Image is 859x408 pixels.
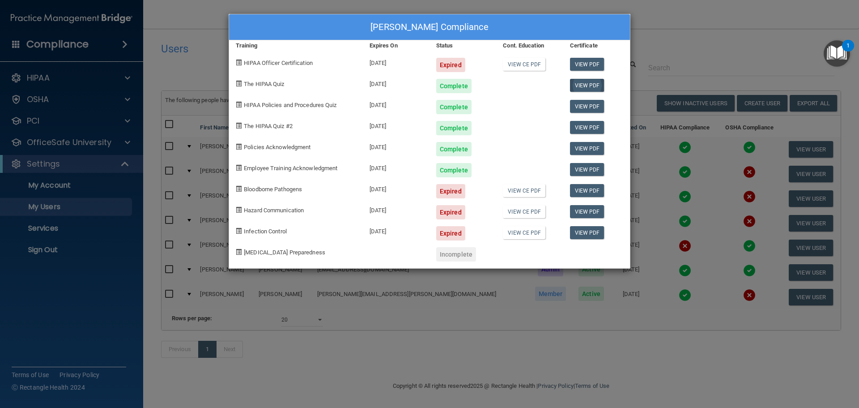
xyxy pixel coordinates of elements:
[503,226,545,239] a: View CE PDF
[244,207,304,214] span: Hazard Communication
[244,186,302,193] span: Bloodborne Pathogens
[503,184,545,197] a: View CE PDF
[570,184,604,197] a: View PDF
[229,14,630,40] div: [PERSON_NAME] Compliance
[436,100,472,114] div: Complete
[244,249,325,256] span: [MEDICAL_DATA] Preparedness
[436,121,472,135] div: Complete
[563,40,630,51] div: Certificate
[363,177,429,198] div: [DATE]
[436,79,472,93] div: Complete
[570,121,604,134] a: View PDF
[570,205,604,218] a: View PDF
[570,163,604,176] a: View PDF
[244,123,293,129] span: The HIPAA Quiz #2
[503,205,545,218] a: View CE PDF
[244,228,287,235] span: Infection Control
[244,165,337,172] span: Employee Training Acknowledgment
[363,40,429,51] div: Expires On
[570,142,604,155] a: View PDF
[363,156,429,177] div: [DATE]
[570,79,604,92] a: View PDF
[429,40,496,51] div: Status
[363,114,429,135] div: [DATE]
[244,144,310,150] span: Policies Acknowledgment
[436,163,472,177] div: Complete
[824,40,850,67] button: Open Resource Center, 1 new notification
[570,226,604,239] a: View PDF
[363,135,429,156] div: [DATE]
[846,46,850,57] div: 1
[363,51,429,72] div: [DATE]
[570,58,604,71] a: View PDF
[363,219,429,241] div: [DATE]
[496,40,563,51] div: Cont. Education
[363,93,429,114] div: [DATE]
[244,81,284,87] span: The HIPAA Quiz
[503,58,545,71] a: View CE PDF
[436,247,476,262] div: Incomplete
[436,205,465,219] div: Expired
[570,100,604,113] a: View PDF
[244,102,336,108] span: HIPAA Policies and Procedures Quiz
[229,40,363,51] div: Training
[363,198,429,219] div: [DATE]
[244,60,313,66] span: HIPAA Officer Certification
[436,226,465,241] div: Expired
[436,58,465,72] div: Expired
[436,184,465,198] div: Expired
[363,72,429,93] div: [DATE]
[436,142,472,156] div: Complete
